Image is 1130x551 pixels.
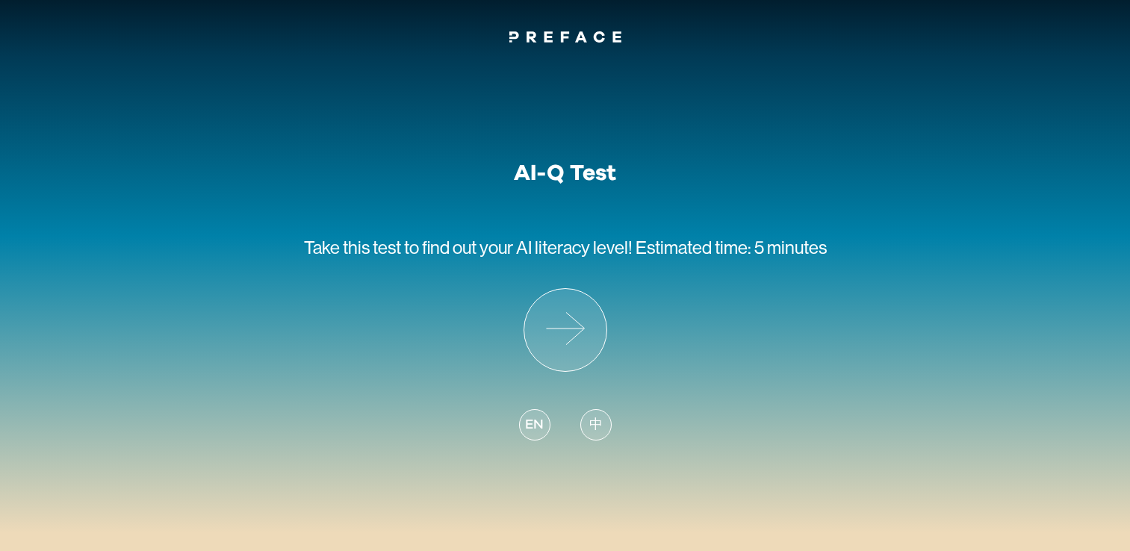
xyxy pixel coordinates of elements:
[514,160,616,187] h1: AI-Q Test
[525,415,543,435] span: EN
[589,415,603,435] span: 中
[304,237,419,258] span: Take this test to
[636,237,827,258] span: Estimated time: 5 minutes
[422,237,633,258] span: find out your AI literacy level!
